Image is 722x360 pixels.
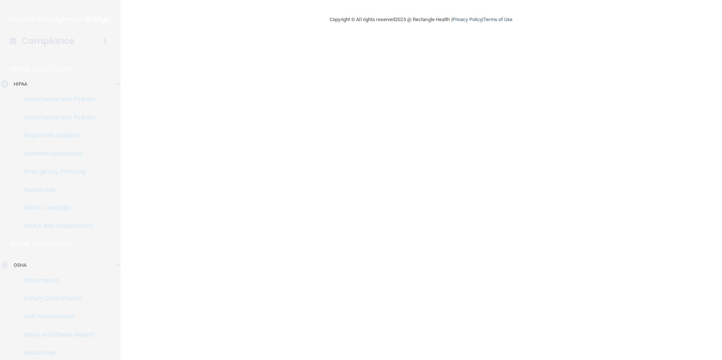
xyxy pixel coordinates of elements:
[5,95,108,103] p: Documents and Policies
[283,8,559,32] div: Copyright © All rights reserved 2025 @ Rectangle Health | |
[22,36,74,46] h4: Compliance
[33,65,73,74] p: Learn More!
[5,349,108,357] p: Resources
[10,240,29,249] p: OSHA
[10,65,29,74] p: HIPAA
[5,150,108,157] p: Business Associates
[5,277,108,284] p: Documents
[483,17,512,22] a: Terms of Use
[14,261,26,270] p: OSHA
[9,12,111,27] img: PMB logo
[5,222,108,230] p: HIPAA Risk Assessment
[5,295,108,302] p: Safety Data Sheets
[5,204,108,212] p: HIPAA Checklist
[5,114,108,121] p: Documents and Policies
[33,240,73,249] p: Learn More!
[5,186,108,194] p: Resources
[5,313,108,320] p: Self-Assessment
[452,17,482,22] a: Privacy Policy
[5,331,108,338] p: Injury and Illness Report
[5,168,108,175] p: Emergency Planning
[14,80,28,89] p: HIPAA
[5,132,108,139] p: Report an Incident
